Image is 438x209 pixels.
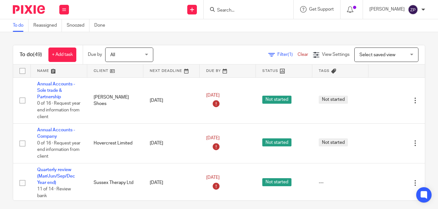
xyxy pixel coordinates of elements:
a: Annual Accounts - Company [37,128,75,139]
span: (1) [288,52,293,57]
td: [DATE] [143,124,200,163]
span: 0 of 16 · Request year end information from client [37,141,80,159]
div: --- [319,179,362,186]
p: [PERSON_NAME] [369,6,405,13]
span: Not started [262,178,291,186]
span: (49) [33,52,42,57]
img: svg%3E [408,4,418,15]
span: Get Support [309,7,334,12]
td: [DATE] [143,77,200,124]
td: [PERSON_NAME] Shoes [87,77,144,124]
span: View Settings [322,52,350,57]
a: + Add task [48,48,76,62]
span: 0 of 16 · Request year end information from client [37,101,80,119]
span: [DATE] [206,93,220,98]
a: Done [94,19,110,32]
a: Quarterly review (Mar/Jun/Sep/Dec Year end) [37,168,75,185]
span: Tags [319,69,330,73]
a: Reassigned [33,19,62,32]
h1: To do [20,51,42,58]
span: 11 of 14 · Review bank [37,187,71,198]
span: Not started [262,96,291,104]
span: Filter [277,52,298,57]
span: All [110,53,115,57]
span: [DATE] [206,176,220,180]
span: Not started [319,138,348,146]
a: To do [13,19,29,32]
input: Search [216,8,274,13]
td: Sussex Therapy Ltd [87,163,144,203]
span: [DATE] [206,136,220,140]
a: Snoozed [67,19,89,32]
td: Hovercrest Limited [87,124,144,163]
p: Due by [88,51,102,58]
span: Not started [262,138,291,146]
img: Pixie [13,5,45,14]
a: Clear [298,52,308,57]
span: Not started [319,96,348,104]
a: Annual Accounts - Sole trade & Partnership [37,82,75,100]
td: [DATE] [143,163,200,203]
span: Select saved view [359,53,395,57]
